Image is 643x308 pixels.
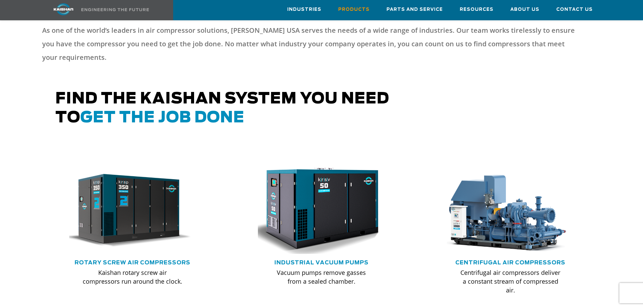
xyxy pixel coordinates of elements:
a: Resources [460,0,493,19]
div: krsv50 [258,168,385,254]
span: Parts and Service [386,6,443,14]
div: thumb-centrifugal-compressor [447,168,574,254]
span: Resources [460,6,493,14]
p: Vacuum pumps remove gasses from a sealed chamber. [271,268,371,286]
a: Rotary Screw Air Compressors [75,260,190,265]
span: Contact Us [556,6,593,14]
span: Industries [287,6,321,14]
div: krsp350 [69,168,196,254]
img: kaishan logo [38,3,89,15]
img: krsv50 [247,164,386,258]
img: thumb-centrifugal-compressor [442,168,569,254]
span: About Us [510,6,539,14]
a: Industrial Vacuum Pumps [274,260,369,265]
a: Centrifugal Air Compressors [455,260,565,265]
span: get the job done [80,110,244,125]
span: Products [338,6,370,14]
img: Engineering the future [81,8,149,11]
p: As one of the world’s leaders in air compressor solutions, [PERSON_NAME] USA serves the needs of ... [42,24,578,64]
img: krsp350 [64,168,191,254]
span: Find the kaishan system you need to [55,91,389,125]
a: Parts and Service [386,0,443,19]
a: Products [338,0,370,19]
p: Kaishan rotary screw air compressors run around the clock. [83,268,183,286]
a: Contact Us [556,0,593,19]
p: Centrifugal air compressors deliver a constant stream of compressed air. [460,268,560,294]
a: About Us [510,0,539,19]
a: Industries [287,0,321,19]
